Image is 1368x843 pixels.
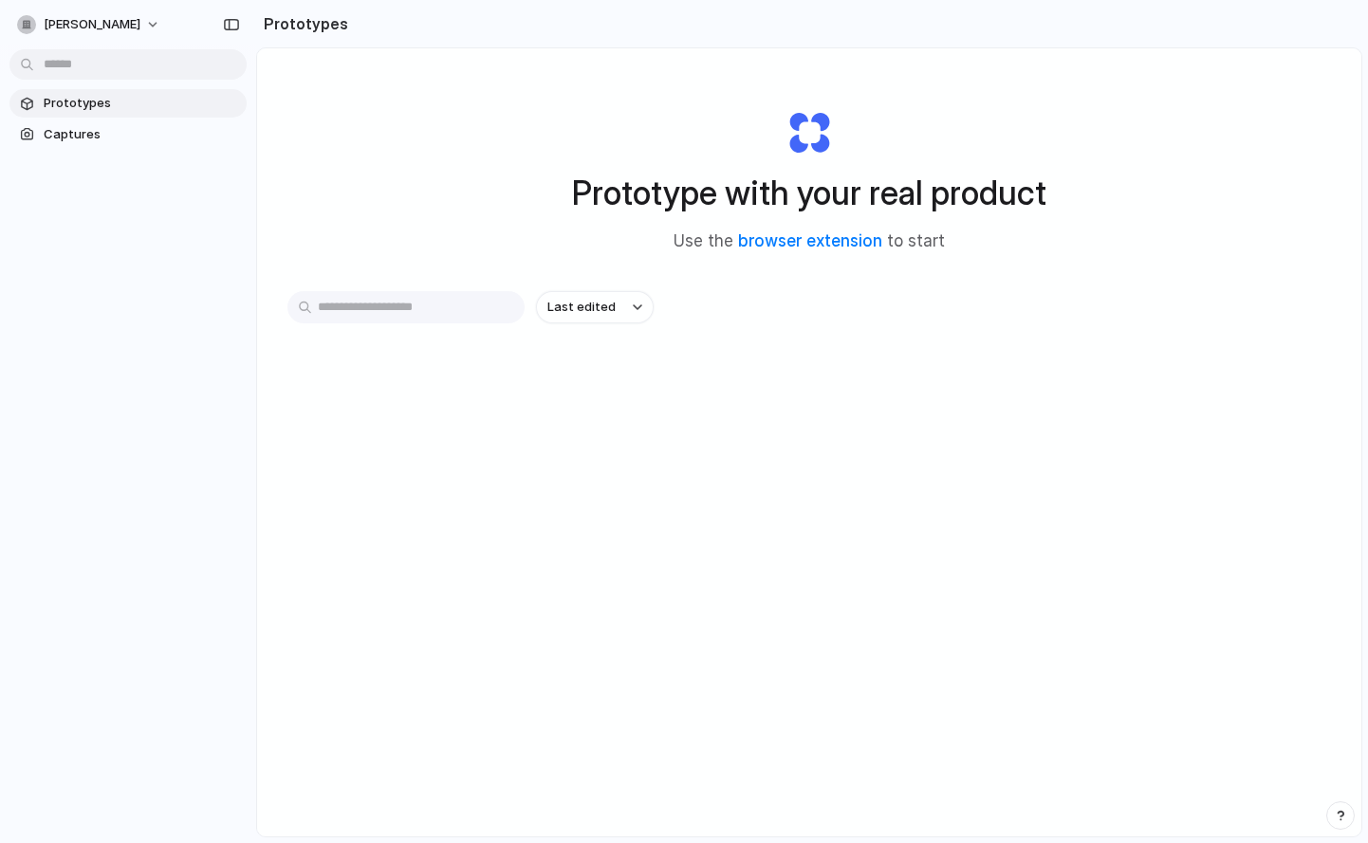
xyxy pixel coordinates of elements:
[9,9,170,40] button: [PERSON_NAME]
[9,120,247,149] a: Captures
[9,89,247,118] a: Prototypes
[674,229,945,254] span: Use the to start
[256,12,348,35] h2: Prototypes
[572,168,1046,218] h1: Prototype with your real product
[547,298,616,317] span: Last edited
[738,231,882,250] a: browser extension
[44,94,239,113] span: Prototypes
[536,291,654,323] button: Last edited
[44,15,140,34] span: [PERSON_NAME]
[44,125,239,144] span: Captures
